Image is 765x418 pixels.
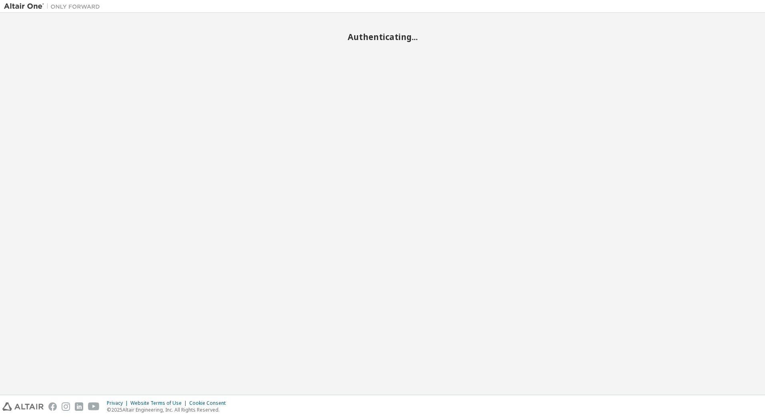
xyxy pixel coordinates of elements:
h2: Authenticating... [4,32,761,42]
div: Privacy [107,400,130,406]
img: instagram.svg [62,402,70,411]
img: altair_logo.svg [2,402,44,411]
img: Altair One [4,2,104,10]
img: facebook.svg [48,402,57,411]
div: Website Terms of Use [130,400,189,406]
p: © 2025 Altair Engineering, Inc. All Rights Reserved. [107,406,230,413]
div: Cookie Consent [189,400,230,406]
img: linkedin.svg [75,402,83,411]
img: youtube.svg [88,402,100,411]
